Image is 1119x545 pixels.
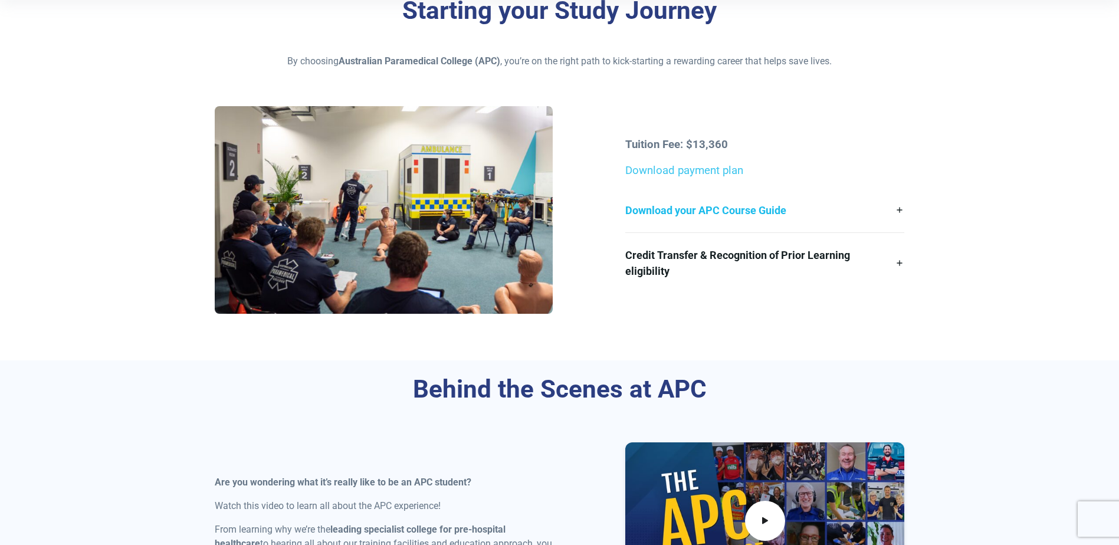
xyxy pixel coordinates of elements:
h3: Behind the Scenes at APC [215,375,905,405]
strong: Are you wondering what it’s really like to be an APC student? [215,477,471,488]
strong: Australian Paramedical College (APC) [339,55,500,67]
a: Download your APC Course Guide [625,188,904,232]
a: Credit Transfer & Recognition of Prior Learning eligibility [625,233,904,293]
p: By choosing , you’re on the right path to kick-starting a rewarding career that helps save lives. [215,54,905,68]
a: Download payment plan [625,164,743,177]
p: Watch this video to learn all about the APC experience! [215,499,553,513]
strong: Tuition Fee: $13,360 [625,138,728,151]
